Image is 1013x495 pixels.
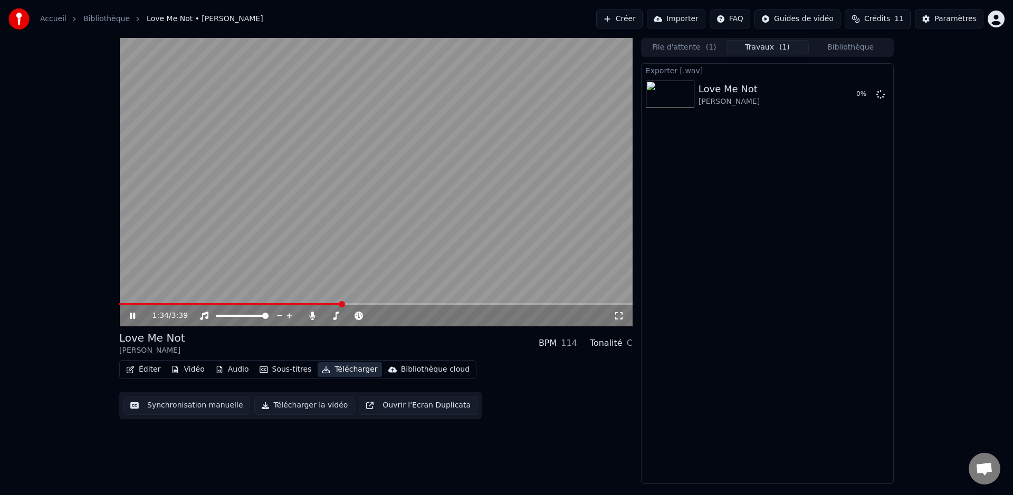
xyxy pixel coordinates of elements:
[171,310,188,321] span: 3:39
[40,14,263,24] nav: breadcrumb
[119,331,185,345] div: Love Me Not
[934,14,977,24] div: Paramètres
[167,362,208,377] button: Vidéo
[726,40,809,55] button: Travaux
[845,9,911,28] button: Crédits11
[561,337,577,350] div: 114
[864,14,890,24] span: Crédits
[359,396,477,415] button: Ouvrir l'Ecran Duplicata
[642,64,893,76] div: Exporter [.wav]
[401,364,470,375] div: Bibliothèque cloud
[147,14,263,24] span: Love Me Not • [PERSON_NAME]
[856,90,872,99] div: 0 %
[255,362,316,377] button: Sous-titres
[40,14,66,24] a: Accueil
[699,96,760,107] div: [PERSON_NAME]
[754,9,840,28] button: Guides de vidéo
[643,40,726,55] button: File d'attente
[710,9,750,28] button: FAQ
[123,396,250,415] button: Synchronisation manuelle
[915,9,983,28] button: Paramètres
[83,14,130,24] a: Bibliothèque
[647,9,705,28] button: Importer
[590,337,623,350] div: Tonalité
[699,82,760,96] div: Love Me Not
[152,310,169,321] span: 1:34
[254,396,355,415] button: Télécharger la vidéo
[318,362,381,377] button: Télécharger
[809,40,892,55] button: Bibliothèque
[779,42,790,53] span: ( 1 )
[539,337,557,350] div: BPM
[596,9,643,28] button: Créer
[627,337,633,350] div: C
[894,14,904,24] span: 11
[119,345,185,356] div: [PERSON_NAME]
[8,8,30,30] img: youka
[969,453,1000,484] a: Ouvrir le chat
[706,42,716,53] span: ( 1 )
[211,362,253,377] button: Audio
[152,310,178,321] div: /
[122,362,165,377] button: Éditer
